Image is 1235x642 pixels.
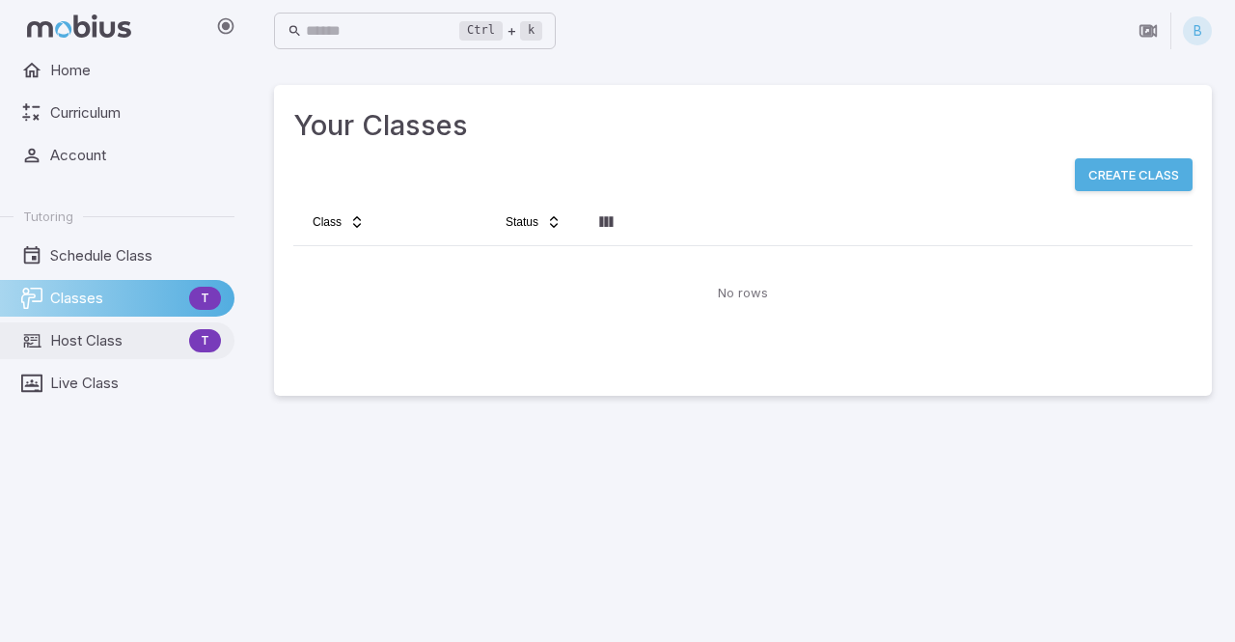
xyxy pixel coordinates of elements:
[459,21,503,41] kbd: Ctrl
[23,208,73,225] span: Tutoring
[506,214,538,230] span: Status
[718,283,768,302] p: No rows
[50,288,181,309] span: Classes
[50,373,221,394] span: Live Class
[50,145,221,166] span: Account
[189,289,221,308] span: T
[520,21,542,41] kbd: k
[50,60,221,81] span: Home
[494,207,573,237] button: Status
[590,207,621,237] button: Column visibility
[189,331,221,350] span: T
[50,102,221,124] span: Curriculum
[1075,158,1193,191] button: Create Class
[1130,13,1166,49] button: Join in Zoom Client
[1183,16,1212,45] div: B
[50,330,181,351] span: Host Class
[50,245,221,266] span: Schedule Class
[301,207,376,237] button: Class
[313,214,342,230] span: Class
[293,104,1193,147] h3: Your Classes
[459,19,542,42] div: +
